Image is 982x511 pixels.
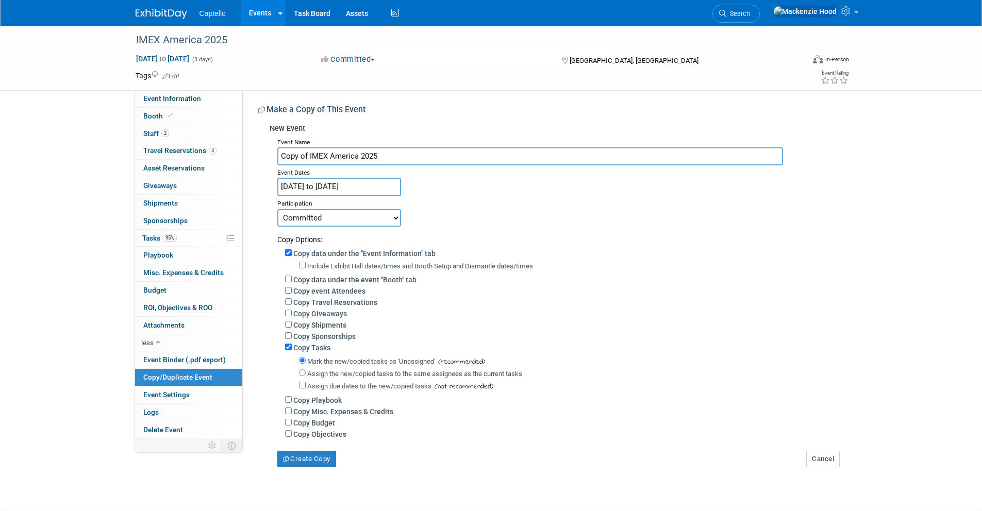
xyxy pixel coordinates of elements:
[141,338,154,347] span: less
[135,299,242,316] a: ROI, Objectives & ROO
[191,56,213,63] span: (3 days)
[135,177,242,194] a: Giveaways
[135,125,242,142] a: Staff2
[293,321,346,329] label: Copy Shipments
[307,357,435,365] label: Mark the new/copied tasks as 'Unassigned'
[132,31,789,49] div: IMEX America 2025
[136,54,190,63] span: [DATE] [DATE]
[135,351,242,368] a: Event Binder (.pdf export)
[135,404,242,421] a: Logs
[293,249,436,258] label: Copy data under the "Event Information" tab
[135,195,242,212] a: Shipments
[277,451,336,467] button: Create Copy
[825,56,849,63] div: In-Person
[307,370,522,378] label: Assign the new/copied tasks to the same assignees as the current tasks
[277,135,839,147] div: Event Name
[143,303,212,312] span: ROI, Objectives & ROO
[143,373,212,381] span: Copy/Duplicate Event
[143,251,173,259] span: Playbook
[143,216,188,225] span: Sponsorships
[258,104,839,119] div: Make a Copy of This Event
[143,425,183,434] span: Delete Event
[135,282,242,299] a: Budget
[158,55,168,63] span: to
[773,6,837,17] img: Mackenzie Hood
[277,196,839,209] div: Participation
[143,268,224,277] span: Misc. Expenses & Credits
[162,73,179,80] a: Edit
[435,356,485,367] span: (recommended)
[143,321,185,329] span: Attachments
[135,230,242,247] a: Tasks95%
[143,408,159,416] span: Logs
[318,54,379,65] button: Committed
[221,439,242,452] td: Toggle Event Tabs
[135,212,242,229] a: Sponsorships
[135,317,242,334] a: Attachments
[142,234,177,242] span: Tasks
[135,160,242,177] a: Asset Reservations
[143,390,190,399] span: Event Settings
[163,234,177,242] span: 95%
[293,407,393,416] label: Copy Misc. Expenses & Credits
[293,287,365,295] label: Copy event Attendees
[277,227,839,245] div: Copy Options:
[726,10,750,18] span: Search
[293,430,346,438] label: Copy Objectives
[161,129,169,137] span: 2
[135,108,242,125] a: Booth
[293,276,417,284] label: Copy data under the event "Booth" tab
[135,142,242,159] a: Travel Reservations4
[307,262,533,270] label: Include Exhibit Hall dates/times and Booth Setup and Dismantle dates/times
[293,344,330,352] label: Copy Tasks
[293,332,356,340] label: Copy Sponsorships
[135,90,242,107] a: Event Information
[570,57,698,64] span: [GEOGRAPHIC_DATA], [GEOGRAPHIC_DATA]
[431,381,493,392] span: (not recommended)
[143,146,217,155] span: Travel Reservations
[293,396,342,404] label: Copy Playbook
[209,147,217,155] span: 4
[143,164,205,172] span: Asset Reservations
[277,165,839,178] div: Event Dates
[307,382,431,390] label: Assign due dates to the new/copied tasks
[293,298,377,306] label: Copy Travel Reservations
[143,94,201,103] span: Event Information
[143,286,167,294] span: Budget
[143,199,178,207] span: Shipments
[270,123,839,135] div: New Event
[136,9,187,19] img: ExhibitDay
[199,9,226,18] span: Captello
[143,355,226,364] span: Event Binder (.pdf export)
[136,71,179,81] td: Tags
[135,264,242,281] a: Misc. Expenses & Credits
[135,386,242,403] a: Event Settings
[204,439,222,452] td: Personalize Event Tab Strip
[743,54,850,69] div: Event Format
[293,419,335,427] label: Copy Budget
[712,5,760,23] a: Search
[821,71,848,76] div: Event Rating
[135,421,242,438] a: Delete Event
[135,369,242,386] a: Copy/Duplicate Event
[143,112,175,120] span: Booth
[168,113,173,118] i: Booth reservation complete
[135,334,242,351] a: less
[813,55,823,63] img: Format-Inperson.png
[143,181,177,190] span: Giveaways
[143,129,169,138] span: Staff
[806,451,840,467] button: Cancel
[293,310,347,318] label: Copy Giveaways
[135,247,242,264] a: Playbook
